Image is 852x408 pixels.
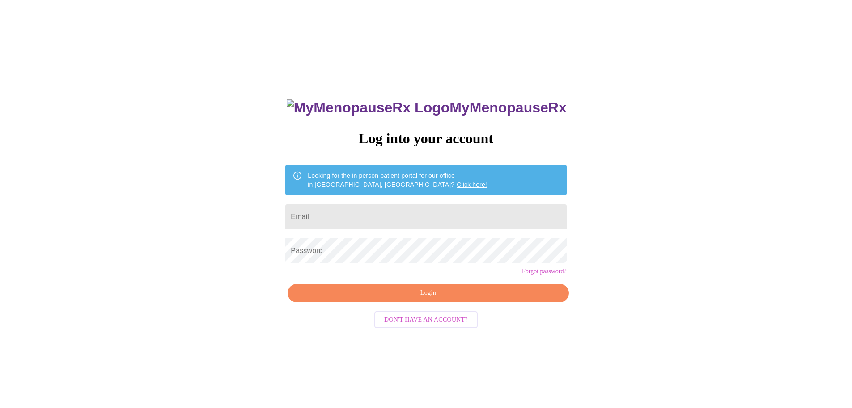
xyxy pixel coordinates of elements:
img: MyMenopauseRx Logo [287,99,449,116]
a: Click here! [457,181,487,188]
h3: Log into your account [285,130,566,147]
h3: MyMenopauseRx [287,99,567,116]
button: Login [288,284,568,302]
a: Don't have an account? [372,315,480,323]
a: Forgot password? [522,268,567,275]
button: Don't have an account? [374,311,478,329]
div: Looking for the in person patient portal for our office in [GEOGRAPHIC_DATA], [GEOGRAPHIC_DATA]? [308,167,487,193]
span: Login [298,288,558,299]
span: Don't have an account? [384,314,468,326]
